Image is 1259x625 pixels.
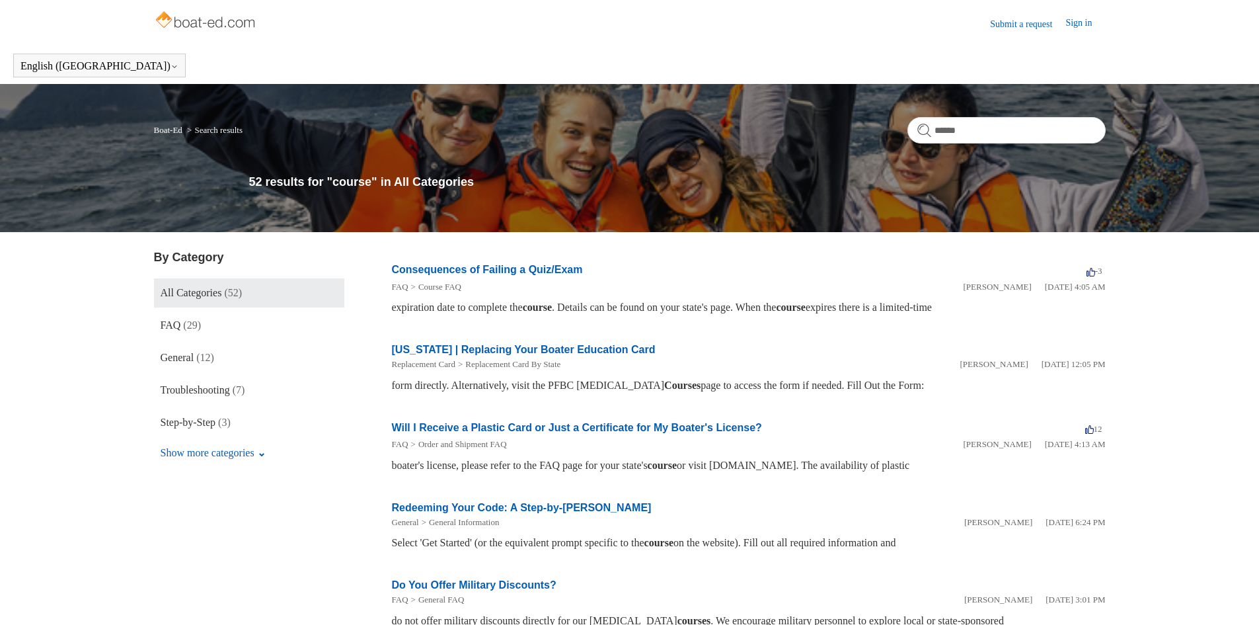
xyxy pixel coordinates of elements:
a: General FAQ [418,595,464,604]
li: FAQ [392,280,408,294]
a: Replacement Card [392,359,455,369]
li: FAQ [392,438,408,451]
li: [PERSON_NAME] [960,358,1028,371]
img: Boat-Ed Help Center home page [154,8,259,34]
a: Boat-Ed [154,125,182,135]
a: FAQ [392,439,408,449]
a: Consequences of Failing a Quiz/Exam [392,264,583,275]
a: Redeeming Your Code: A Step-by-[PERSON_NAME] [392,502,652,513]
input: Search [907,117,1106,144]
a: FAQ (29) [154,311,344,340]
li: Order and Shipment FAQ [408,438,507,451]
span: Troubleshooting [161,384,230,396]
span: (29) [183,319,201,331]
a: Course FAQ [418,282,461,292]
div: expiration date to complete the . Details can be found on your state's page. When the expires the... [392,300,1106,315]
li: Replacement Card By State [455,358,560,371]
li: Boat-Ed [154,125,185,135]
span: (7) [233,384,245,396]
a: Do You Offer Military Discounts? [392,579,556,591]
li: Course FAQ [408,280,461,294]
a: Step-by-Step (3) [154,408,344,437]
a: General Information [429,517,499,527]
button: Show more categories [154,440,272,466]
em: course [644,537,673,548]
a: FAQ [392,595,408,604]
time: 03/16/2022, 04:13 [1045,439,1106,449]
button: English ([GEOGRAPHIC_DATA]) [20,60,178,72]
li: General Information [419,516,500,529]
a: FAQ [392,282,408,292]
span: All Categories [161,287,222,298]
span: General [161,352,194,363]
h1: 52 results for "course" in All Categories [249,173,1106,191]
a: Submit a request [990,17,1065,31]
span: (52) [224,287,242,298]
div: boater's license, please refer to the FAQ page for your state's or visit [DOMAIN_NAME]. The avail... [392,458,1106,474]
div: form directly. Alternatively, visit the PFBC [MEDICAL_DATA] page to access the form if needed. Fi... [392,378,1106,394]
span: Step-by-Step [161,417,216,428]
a: Will I Receive a Plastic Card or Just a Certificate for My Boater's License? [392,422,762,433]
a: Order and Shipment FAQ [418,439,507,449]
em: Courses [664,380,701,391]
a: General (12) [154,343,344,372]
li: [PERSON_NAME] [963,280,1031,294]
li: [PERSON_NAME] [964,516,1032,529]
a: General [392,517,419,527]
h3: By Category [154,249,344,267]
span: FAQ [161,319,181,331]
time: 05/09/2024, 15:01 [1046,595,1105,604]
li: Replacement Card [392,358,455,371]
li: General FAQ [408,593,465,606]
time: 03/14/2022, 04:05 [1045,282,1106,292]
em: course [776,302,805,313]
li: General [392,516,419,529]
span: (3) [218,417,231,428]
a: Troubleshooting (7) [154,376,344,405]
a: Replacement Card By State [465,359,560,369]
li: FAQ [392,593,408,606]
em: course [523,302,552,313]
a: Sign in [1065,16,1105,32]
a: [US_STATE] | Replacing Your Boater Education Card [392,344,656,355]
div: Select 'Get Started' (or the equivalent prompt specific to the on the website). Fill out all requ... [392,535,1106,551]
time: 05/22/2024, 12:05 [1042,359,1106,369]
li: [PERSON_NAME] [963,438,1031,451]
li: [PERSON_NAME] [964,593,1032,606]
time: 01/05/2024, 18:24 [1046,517,1105,527]
li: Search results [184,125,243,135]
span: 12 [1085,424,1102,434]
span: (12) [196,352,214,363]
em: course [648,460,677,471]
a: All Categories (52) [154,278,344,308]
span: -3 [1087,266,1102,276]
